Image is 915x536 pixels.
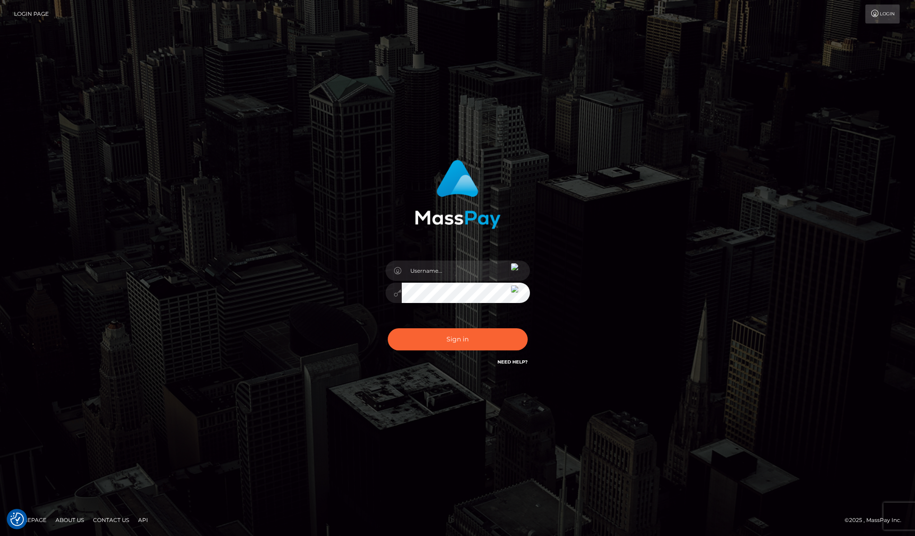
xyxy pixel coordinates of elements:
a: API [135,513,152,527]
a: Login Page [14,5,49,23]
a: Need Help? [497,359,528,365]
button: Consent Preferences [10,513,24,526]
img: Revisit consent button [10,513,24,526]
input: Username... [402,261,530,281]
div: © 2025 , MassPay Inc. [845,515,908,525]
a: Contact Us [89,513,133,527]
button: Sign in [388,328,528,350]
img: MassPay Login [415,160,501,229]
a: About Us [52,513,88,527]
a: Homepage [10,513,50,527]
a: Login [865,5,900,23]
